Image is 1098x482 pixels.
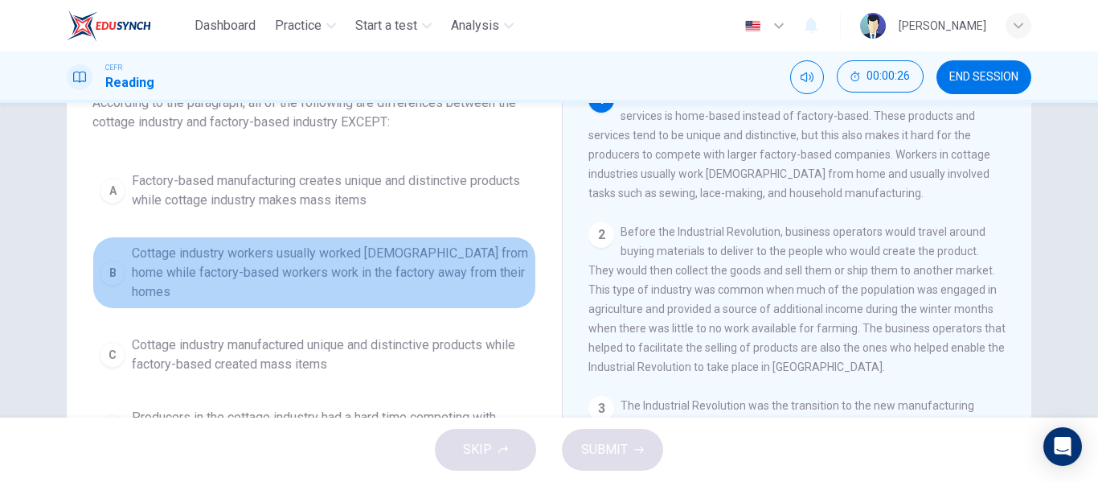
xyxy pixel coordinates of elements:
div: 3 [588,396,614,422]
button: CCottage industry manufactured unique and distinctive products while factory-based created mass i... [92,328,536,381]
div: Open Intercom Messenger [1043,427,1082,466]
div: 2 [588,222,614,248]
h1: Reading [105,73,154,93]
button: Start a test [349,11,438,40]
img: en [743,20,763,32]
button: DProducers in the cottage industry had a hard time competing with larger factory-based companies. [92,401,536,454]
span: Dashboard [195,16,256,35]
span: Before the Industrial Revolution, business operators would travel around buying materials to deli... [588,225,1006,373]
span: Factory-based manufacturing creates unique and distinctive products while cottage industry makes ... [132,171,529,210]
span: Cottage industry manufactured unique and distinctive products while factory-based created mass items [132,336,529,374]
div: Hide [837,60,924,94]
span: Cottage industry workers usually worked [DEMOGRAPHIC_DATA] from home while factory-based workers ... [132,244,529,302]
img: EduSynch logo [67,10,151,42]
span: Analysis [451,16,499,35]
button: Dashboard [188,11,262,40]
button: Practice [268,11,342,40]
img: Profile picture [860,13,886,39]
div: A [100,178,125,204]
div: C [100,342,125,368]
a: EduSynch logo [67,10,188,42]
div: D [100,414,125,440]
div: B [100,260,125,286]
button: AFactory-based manufacturing creates unique and distinctive products while cottage industry makes... [92,164,536,217]
button: BCottage industry workers usually worked [DEMOGRAPHIC_DATA] from home while factory-based workers... [92,237,536,309]
button: Analysis [445,11,520,40]
span: 00:00:26 [867,70,910,83]
button: END SESSION [936,60,1031,94]
span: Practice [275,16,322,35]
span: According to the paragraph, all of the following are differences between the cottage industry and... [92,93,536,132]
span: CEFR [105,62,122,73]
button: 00:00:26 [837,60,924,93]
span: END SESSION [949,71,1018,84]
span: Producers in the cottage industry had a hard time competing with larger factory-based companies. [132,408,529,447]
div: Mute [790,60,824,94]
span: Start a test [355,16,417,35]
div: [PERSON_NAME] [899,16,986,35]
